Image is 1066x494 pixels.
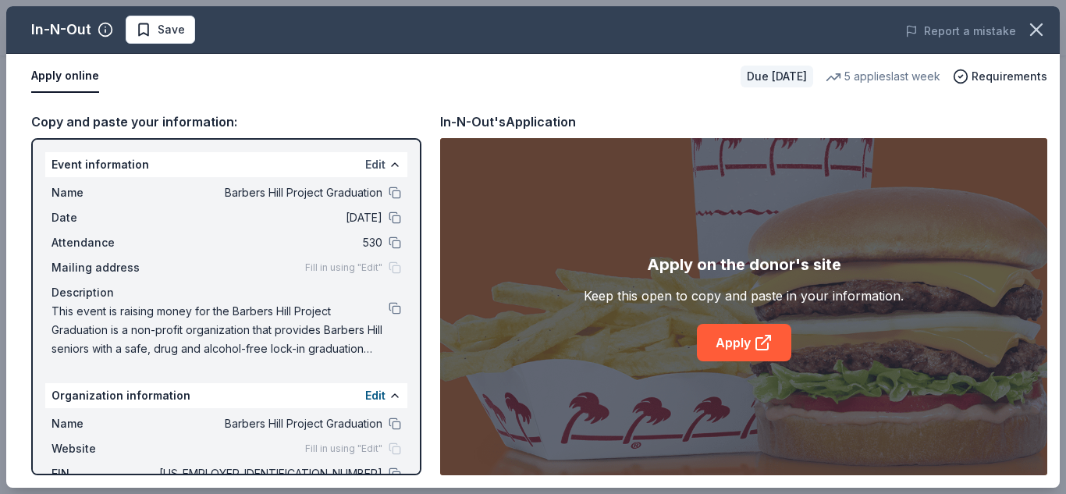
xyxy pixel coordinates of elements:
[31,60,99,93] button: Apply online
[52,283,401,302] div: Description
[365,155,386,174] button: Edit
[156,464,382,483] span: [US_EMPLOYER_IDENTIFICATION_NUMBER]
[440,112,576,132] div: In-N-Out's Application
[52,439,156,458] span: Website
[158,20,185,39] span: Save
[156,414,382,433] span: Barbers Hill Project Graduation
[52,183,156,202] span: Name
[953,67,1047,86] button: Requirements
[697,324,791,361] a: Apply
[741,66,813,87] div: Due [DATE]
[365,386,386,405] button: Edit
[647,252,841,277] div: Apply on the donor's site
[305,261,382,274] span: Fill in using "Edit"
[156,208,382,227] span: [DATE]
[826,67,940,86] div: 5 applies last week
[45,152,407,177] div: Event information
[31,112,421,132] div: Copy and paste your information:
[156,183,382,202] span: Barbers Hill Project Graduation
[52,208,156,227] span: Date
[52,302,389,358] span: This event is raising money for the Barbers Hill Project Graduation is a non-profit organization ...
[52,414,156,433] span: Name
[584,286,904,305] div: Keep this open to copy and paste in your information.
[972,67,1047,86] span: Requirements
[126,16,195,44] button: Save
[305,442,382,455] span: Fill in using "Edit"
[45,383,407,408] div: Organization information
[156,233,382,252] span: 530
[31,17,91,42] div: In-N-Out
[905,22,1016,41] button: Report a mistake
[52,233,156,252] span: Attendance
[52,258,156,277] span: Mailing address
[52,464,156,483] span: EIN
